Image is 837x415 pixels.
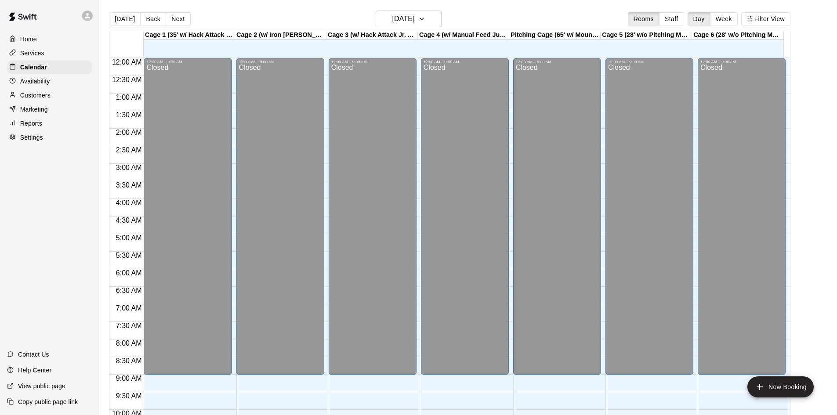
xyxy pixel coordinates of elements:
p: Customers [20,91,51,100]
button: [DATE] [376,11,442,27]
span: 3:30 AM [114,181,144,189]
span: 4:00 AM [114,199,144,206]
div: 12:00 AM – 9:00 AM: Closed [513,58,601,375]
div: 12:00 AM – 9:00 AM: Closed [605,58,693,375]
span: 7:30 AM [114,322,144,329]
span: 1:30 AM [114,111,144,119]
span: 12:30 AM [110,76,144,83]
span: 2:30 AM [114,146,144,154]
span: 3:00 AM [114,164,144,171]
p: Contact Us [18,350,49,359]
span: 12:00 AM [110,58,144,66]
button: Day [688,12,710,25]
p: Calendar [20,63,47,72]
button: Next [166,12,190,25]
span: 4:30 AM [114,217,144,224]
a: Customers [7,89,92,102]
div: 12:00 AM – 9:00 AM: Closed [698,58,786,375]
button: add [747,376,814,397]
span: 8:00 AM [114,339,144,347]
div: 12:00 AM – 9:00 AM [239,60,322,64]
div: 12:00 AM – 9:00 AM: Closed [236,58,324,375]
div: Closed [608,64,691,378]
div: 12:00 AM – 9:00 AM [146,60,229,64]
p: Home [20,35,37,43]
span: 6:00 AM [114,269,144,277]
div: Cage 5 (28' w/o Pitching Machine) [601,31,692,40]
p: Reports [20,119,42,128]
a: Marketing [7,103,92,116]
a: Services [7,47,92,60]
div: 12:00 AM – 9:00 AM: Closed [329,58,417,375]
div: 12:00 AM – 9:00 AM: Closed [144,58,232,375]
span: 5:00 AM [114,234,144,242]
div: Pitching Cage (65' w/ Mound or Pitching Mat) [509,31,601,40]
p: Copy public page link [18,397,78,406]
div: Cage 2 (w/ Iron [PERSON_NAME] Auto Feeder - Fastpitch Softball) [235,31,326,40]
button: Back [140,12,166,25]
div: Closed [146,64,229,378]
button: [DATE] [109,12,141,25]
span: 1:00 AM [114,94,144,101]
button: Rooms [628,12,659,25]
div: 12:00 AM – 9:00 AM [700,60,783,64]
p: Help Center [18,366,51,375]
div: 12:00 AM – 9:00 AM [516,60,598,64]
span: 9:00 AM [114,375,144,382]
div: 12:00 AM – 9:00 AM [424,60,506,64]
div: Cage 6 (28' w/o Pitching Machine) [692,31,783,40]
div: Closed [700,64,783,378]
div: Cage 1 (35' w/ Hack Attack Manual Feed) [144,31,235,40]
p: Availability [20,77,50,86]
button: Filter View [741,12,790,25]
div: 12:00 AM – 9:00 AM: Closed [421,58,509,375]
h6: [DATE] [392,13,415,25]
span: 2:00 AM [114,129,144,136]
div: Cage 3 (w/ Hack Attack Jr. Auto Feeder and HitTrax) [326,31,418,40]
a: Calendar [7,61,92,74]
p: Services [20,49,44,58]
div: Cage 4 (w/ Manual Feed Jugs Machine - Softball) [418,31,509,40]
button: Week [710,12,738,25]
div: Closed [424,64,506,378]
div: Closed [239,64,322,378]
a: Settings [7,131,92,144]
button: Staff [659,12,684,25]
span: 6:30 AM [114,287,144,294]
p: View public page [18,382,65,390]
p: Settings [20,133,43,142]
span: 5:30 AM [114,252,144,259]
span: 9:30 AM [114,392,144,400]
div: 12:00 AM – 9:00 AM [331,60,414,64]
span: 7:00 AM [114,304,144,312]
div: 12:00 AM – 9:00 AM [608,60,691,64]
p: Marketing [20,105,48,114]
div: Closed [516,64,598,378]
span: 8:30 AM [114,357,144,364]
a: Reports [7,117,92,130]
div: Closed [331,64,414,378]
a: Home [7,32,92,46]
a: Availability [7,75,92,88]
